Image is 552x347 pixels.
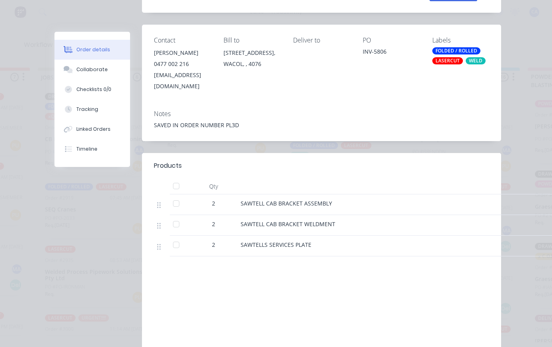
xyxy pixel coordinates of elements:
div: Order details [76,46,110,53]
div: Labels [432,37,489,44]
button: Timeline [54,139,130,159]
div: Bill to [224,37,280,44]
span: 2 [212,240,215,249]
div: PO [363,37,420,44]
div: Tracking [76,106,98,113]
div: Timeline [76,145,97,153]
div: LASERCUT [432,57,463,64]
div: [STREET_ADDRESS],WACOL, , 4076 [224,47,280,73]
div: Qty [190,178,237,194]
span: SAWTELL CAB BRACKET ASSEMBLY [241,200,332,207]
div: Collaborate [76,66,108,73]
div: Deliver to [293,37,350,44]
div: [PERSON_NAME]0477 002 216[EMAIL_ADDRESS][DOMAIN_NAME] [154,47,211,92]
button: Checklists 0/0 [54,79,130,99]
span: SAWTELL CAB BRACKET WELDMENT [241,220,335,228]
button: Linked Orders [54,119,130,139]
div: FOLDED / ROLLED [432,47,480,54]
div: SAVED IN ORDER NUMBER PL3D [154,121,489,129]
div: Linked Orders [76,126,111,133]
div: [EMAIL_ADDRESS][DOMAIN_NAME] [154,70,211,92]
div: [STREET_ADDRESS], [224,47,280,58]
span: 2 [212,220,215,228]
div: Notes [154,110,489,118]
span: 2 [212,199,215,207]
button: Tracking [54,99,130,119]
div: 0477 002 216 [154,58,211,70]
button: Collaborate [54,60,130,79]
div: WELD [466,57,486,64]
div: INV-5806 [363,47,420,58]
div: [PERSON_NAME] [154,47,211,58]
button: Order details [54,40,130,60]
div: Contact [154,37,211,44]
div: Checklists 0/0 [76,86,111,93]
div: WACOL, , 4076 [224,58,280,70]
span: SAWTELLS SERVICES PLATE [241,241,311,248]
div: Products [154,161,182,171]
